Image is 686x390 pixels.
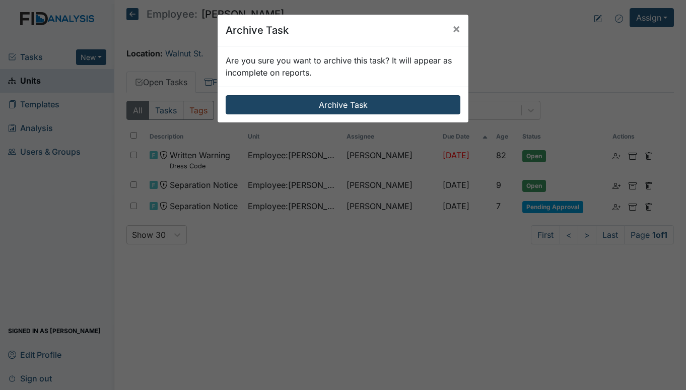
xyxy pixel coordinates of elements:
span: × [452,21,460,36]
button: Close [444,15,468,43]
h5: Archive Task [226,23,289,38]
div: Open Tasks [126,101,674,244]
button: Archive Task [226,95,460,114]
div: Are you sure you want to archive this task? It will appear as incomplete on reports. [218,46,468,87]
